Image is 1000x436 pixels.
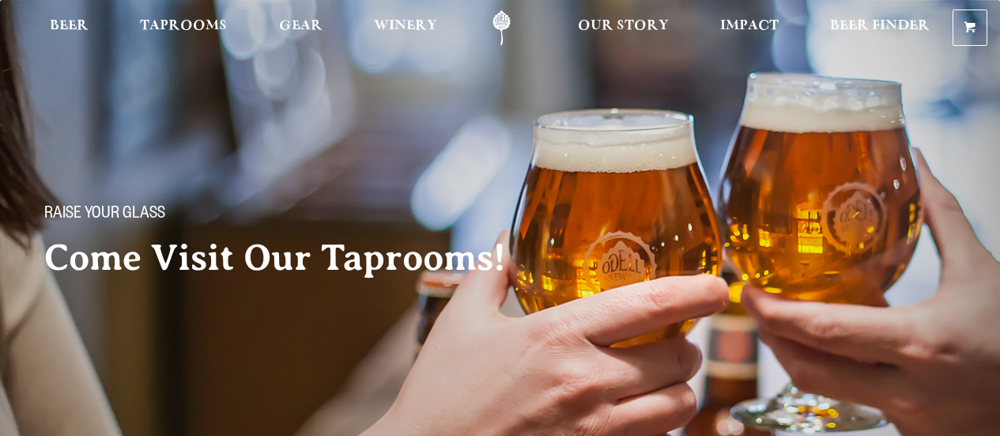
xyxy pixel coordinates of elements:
[830,20,930,32] span: Beer Finder
[140,20,227,32] span: Taprooms
[472,10,531,46] a: Odell Home
[269,10,333,46] a: Gear
[279,20,323,32] span: Gear
[820,10,940,46] a: Beer Finder
[578,20,669,32] span: Our Story
[44,238,538,278] h2: Come Visit Our Taprooms!
[364,10,447,46] a: Winery
[40,10,99,46] a: Beer
[50,20,89,32] span: Beer
[44,205,165,226] span: Raise your glass
[720,20,779,32] span: Impact
[710,10,789,46] a: Impact
[130,10,237,46] a: Taprooms
[568,10,679,46] a: Our Story
[374,20,437,32] span: Winery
